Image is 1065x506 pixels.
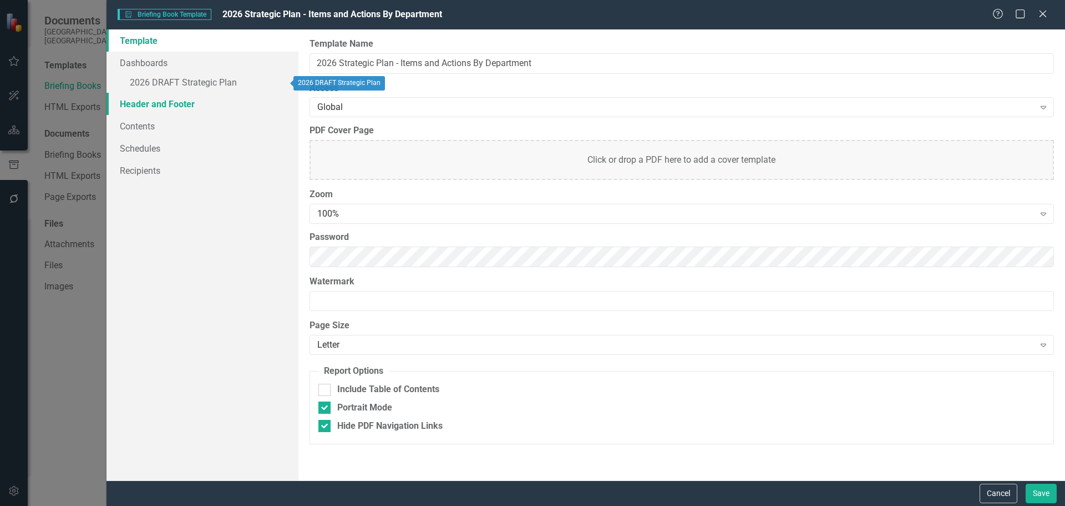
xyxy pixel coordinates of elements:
[106,115,298,137] a: Contents
[310,188,1054,201] label: Zoom
[106,52,298,74] a: Dashboards
[222,9,442,19] span: 2026 Strategic Plan - Items and Actions By Department
[310,82,1054,95] label: Access
[337,402,392,414] div: Portrait Mode
[317,339,1034,352] div: Letter
[337,420,443,433] div: Hide PDF Navigation Links
[106,159,298,182] a: Recipients
[1026,484,1057,503] button: Save
[310,231,1054,244] label: Password
[106,93,298,115] a: Header and Footer
[310,275,1054,288] label: Watermark
[310,124,1054,137] label: PDF Cover Page
[318,365,389,378] legend: Report Options
[293,76,385,91] div: 2026 DRAFT Strategic Plan
[337,383,439,396] div: Include Table of Contents
[118,9,211,20] span: Briefing Book Template
[310,38,1054,51] label: Template Name
[106,74,298,93] a: 2026 DRAFT Strategic Plan
[317,101,1034,114] div: Global
[106,137,298,159] a: Schedules
[980,484,1017,503] button: Cancel
[310,319,1054,332] label: Page Size
[310,140,1054,180] div: Click or drop a PDF here to add a cover template
[317,208,1034,221] div: 100%
[106,29,298,52] a: Template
